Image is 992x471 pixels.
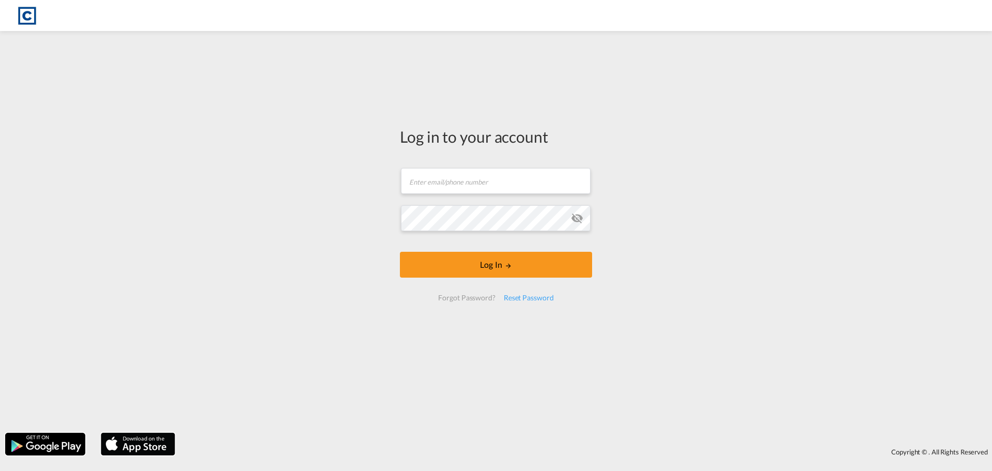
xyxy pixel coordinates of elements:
[100,432,176,457] img: apple.png
[434,288,499,307] div: Forgot Password?
[180,443,992,461] div: Copyright © . All Rights Reserved
[500,288,558,307] div: Reset Password
[400,252,592,278] button: LOGIN
[4,432,86,457] img: google.png
[400,126,592,147] div: Log in to your account
[401,168,591,194] input: Enter email/phone number
[571,212,583,224] md-icon: icon-eye-off
[16,4,39,27] img: 1fdb9190129311efbfaf67cbb4249bed.jpeg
